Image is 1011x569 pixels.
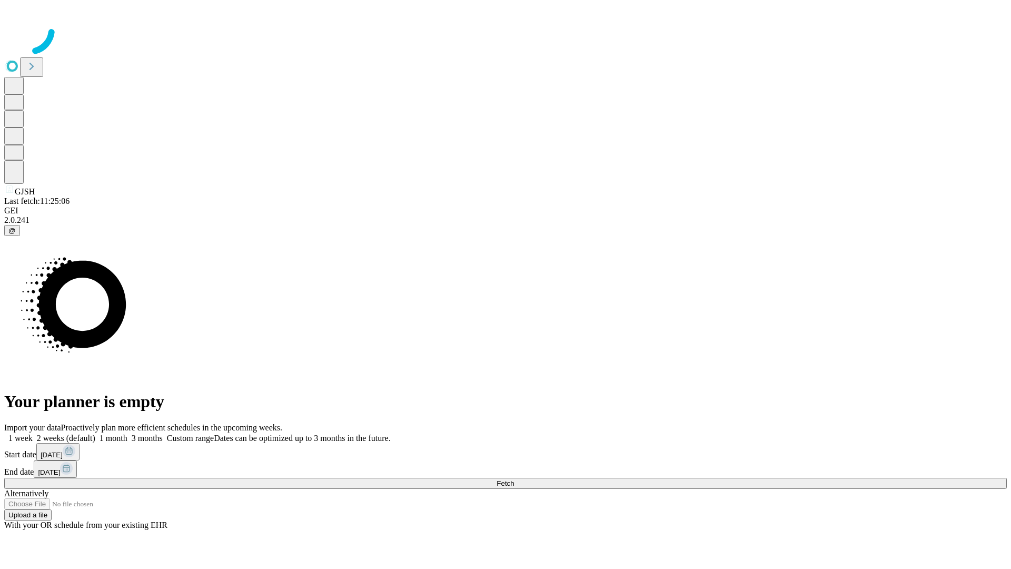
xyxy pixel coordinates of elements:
[4,423,61,432] span: Import your data
[61,423,282,432] span: Proactively plan more efficient schedules in the upcoming weeks.
[4,392,1007,411] h1: Your planner is empty
[4,478,1007,489] button: Fetch
[4,489,48,498] span: Alternatively
[8,434,33,443] span: 1 week
[497,479,514,487] span: Fetch
[100,434,127,443] span: 1 month
[37,434,95,443] span: 2 weeks (default)
[4,443,1007,460] div: Start date
[214,434,390,443] span: Dates can be optimized up to 3 months in the future.
[132,434,163,443] span: 3 months
[8,227,16,234] span: @
[4,215,1007,225] div: 2.0.241
[4,460,1007,478] div: End date
[4,197,70,205] span: Last fetch: 11:25:06
[36,443,80,460] button: [DATE]
[4,225,20,236] button: @
[4,521,167,529] span: With your OR schedule from your existing EHR
[15,187,35,196] span: GJSH
[34,460,77,478] button: [DATE]
[4,206,1007,215] div: GEI
[167,434,214,443] span: Custom range
[38,468,60,476] span: [DATE]
[41,451,63,459] span: [DATE]
[4,509,52,521] button: Upload a file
